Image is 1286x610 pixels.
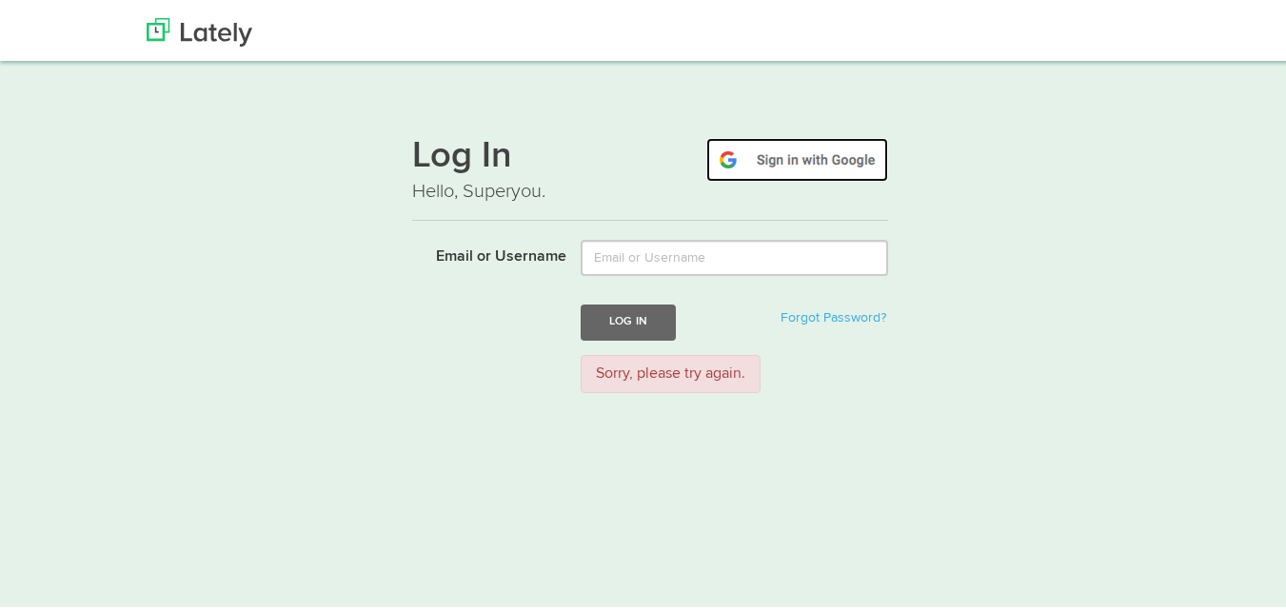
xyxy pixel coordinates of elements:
[581,236,888,272] input: Email or Username
[706,134,888,178] img: google-signin.png
[581,301,676,336] button: Log In
[581,351,761,390] div: Sorry, please try again.
[147,14,252,43] img: Lately
[781,307,886,321] a: Forgot Password?
[412,174,888,202] p: Hello, Superyou.
[412,134,888,174] h1: Log In
[398,236,566,265] label: Email or Username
